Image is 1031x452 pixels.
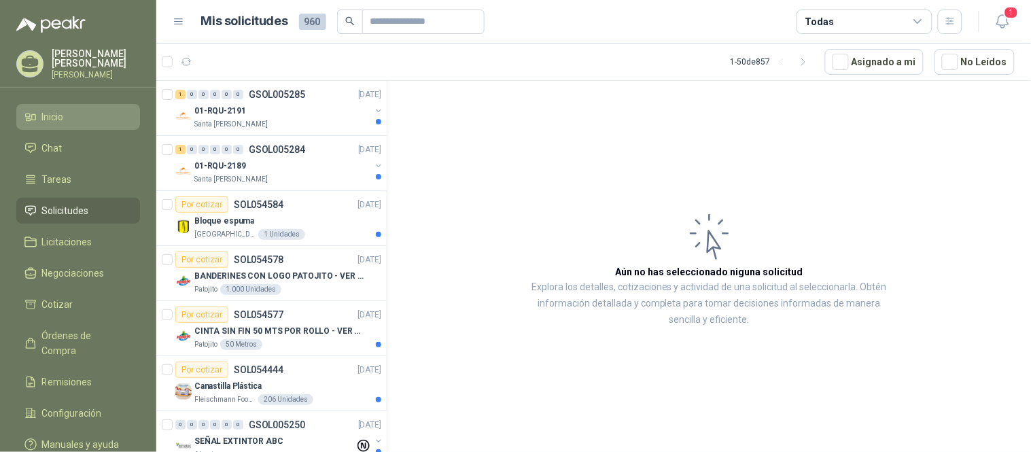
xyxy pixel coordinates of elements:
[220,284,281,295] div: 1.000 Unidades
[990,10,1015,34] button: 1
[175,163,192,179] img: Company Logo
[16,167,140,192] a: Tareas
[52,49,140,68] p: [PERSON_NAME] [PERSON_NAME]
[233,145,243,154] div: 0
[194,284,217,295] p: Patojito
[234,200,283,209] p: SOL054584
[175,141,384,185] a: 1 0 0 0 0 0 GSOL005284[DATE] Company Logo01-RQU-2189Santa [PERSON_NAME]
[299,14,326,30] span: 960
[42,297,73,312] span: Cotizar
[42,234,92,249] span: Licitaciones
[194,105,246,118] p: 01-RQU-2191
[42,375,92,389] span: Remisiones
[187,420,197,430] div: 0
[175,145,186,154] div: 1
[175,420,186,430] div: 0
[16,369,140,395] a: Remisiones
[42,328,127,358] span: Órdenes de Compra
[42,172,72,187] span: Tareas
[175,251,228,268] div: Por cotizar
[358,419,381,432] p: [DATE]
[16,229,140,255] a: Licitaciones
[194,119,268,130] p: Santa [PERSON_NAME]
[16,16,86,33] img: Logo peakr
[220,339,262,350] div: 50 Metros
[345,16,355,26] span: search
[42,109,64,124] span: Inicio
[16,135,140,161] a: Chat
[16,198,140,224] a: Solicitudes
[42,437,120,452] span: Manuales y ayuda
[198,90,209,99] div: 0
[175,86,384,130] a: 1 0 0 0 0 0 GSOL005285[DATE] Company Logo01-RQU-2191Santa [PERSON_NAME]
[194,380,262,393] p: Canastilla Plástica
[358,143,381,156] p: [DATE]
[42,266,105,281] span: Negociaciones
[358,88,381,101] p: [DATE]
[175,218,192,234] img: Company Logo
[16,104,140,130] a: Inicio
[210,90,220,99] div: 0
[222,145,232,154] div: 0
[175,90,186,99] div: 1
[210,420,220,430] div: 0
[222,420,232,430] div: 0
[523,279,895,328] p: Explora los detalles, cotizaciones y actividad de una solicitud al seleccionarla. Obtén informaci...
[156,356,387,411] a: Por cotizarSOL054444[DATE] Company LogoCanastilla PlásticaFleischmann Foods S.A.206 Unidades
[249,90,305,99] p: GSOL005285
[1004,6,1019,19] span: 1
[175,196,228,213] div: Por cotizar
[42,203,89,218] span: Solicitudes
[16,260,140,286] a: Negociaciones
[358,309,381,321] p: [DATE]
[194,160,246,173] p: 01-RQU-2189
[194,325,364,338] p: CINTA SIN FIN 50 MTS POR ROLLO - VER DOC ADJUNTO
[805,14,834,29] div: Todas
[258,229,305,240] div: 1 Unidades
[175,362,228,378] div: Por cotizar
[156,191,387,246] a: Por cotizarSOL054584[DATE] Company LogoBloque espuma[GEOGRAPHIC_DATA]1 Unidades
[194,174,268,185] p: Santa [PERSON_NAME]
[194,339,217,350] p: Patojito
[616,264,803,279] h3: Aún no has seleccionado niguna solicitud
[156,246,387,301] a: Por cotizarSOL054578[DATE] Company LogoBANDERINES CON LOGO PATOJITO - VER DOC ADJUNTOPatojito1.00...
[358,254,381,266] p: [DATE]
[249,145,305,154] p: GSOL005284
[16,400,140,426] a: Configuración
[156,301,387,356] a: Por cotizarSOL054577[DATE] Company LogoCINTA SIN FIN 50 MTS POR ROLLO - VER DOC ADJUNTOPatojito50...
[175,108,192,124] img: Company Logo
[258,394,313,405] div: 206 Unidades
[731,51,814,73] div: 1 - 50 de 857
[42,141,63,156] span: Chat
[234,365,283,375] p: SOL054444
[175,383,192,400] img: Company Logo
[187,90,197,99] div: 0
[175,273,192,290] img: Company Logo
[233,420,243,430] div: 0
[198,145,209,154] div: 0
[175,307,228,323] div: Por cotizar
[234,310,283,319] p: SOL054577
[187,145,197,154] div: 0
[825,49,924,75] button: Asignado a mi
[194,229,256,240] p: [GEOGRAPHIC_DATA]
[194,270,364,283] p: BANDERINES CON LOGO PATOJITO - VER DOC ADJUNTO
[198,420,209,430] div: 0
[358,364,381,377] p: [DATE]
[201,12,288,31] h1: Mis solicitudes
[42,406,102,421] span: Configuración
[934,49,1015,75] button: No Leídos
[249,420,305,430] p: GSOL005250
[194,215,254,228] p: Bloque espuma
[233,90,243,99] div: 0
[358,198,381,211] p: [DATE]
[52,71,140,79] p: [PERSON_NAME]
[194,435,283,448] p: SEÑAL EXTINTOR ABC
[16,323,140,364] a: Órdenes de Compra
[16,292,140,317] a: Cotizar
[222,90,232,99] div: 0
[175,328,192,345] img: Company Logo
[210,145,220,154] div: 0
[234,255,283,264] p: SOL054578
[194,394,256,405] p: Fleischmann Foods S.A.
